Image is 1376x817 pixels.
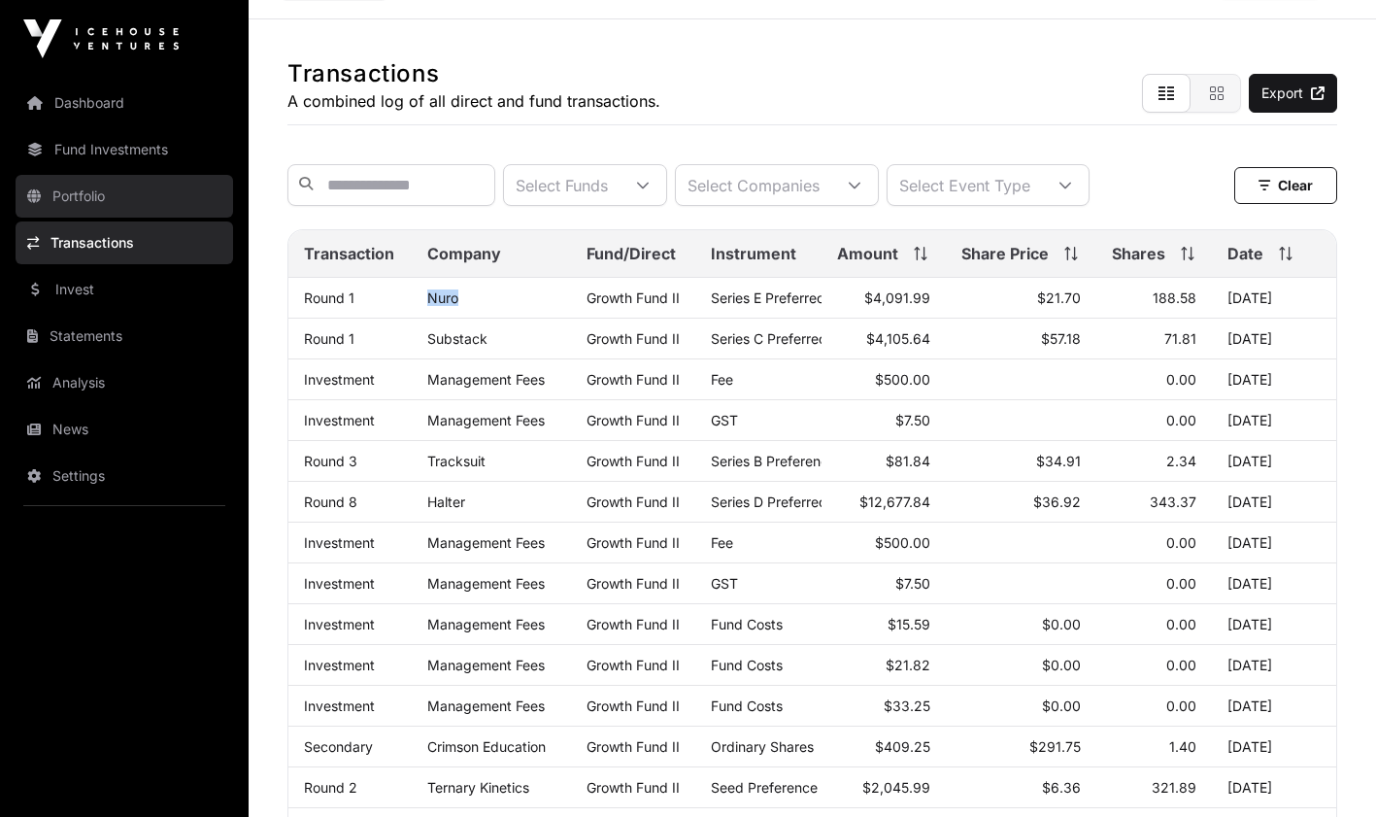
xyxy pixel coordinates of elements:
span: Fund Costs [711,616,783,632]
a: Invest [16,268,233,311]
span: 1.40 [1169,738,1196,755]
td: [DATE] [1212,482,1336,523]
div: Select Event Type [888,165,1042,205]
span: Fee [711,534,733,551]
a: Growth Fund II [587,289,680,306]
a: Growth Fund II [587,575,680,592]
a: Investment [304,616,375,632]
a: Growth Fund II [587,330,680,347]
p: Management Fees [427,534,554,551]
span: Shares [1112,242,1165,265]
span: Series E Preferred Stock [711,289,866,306]
a: Investment [304,534,375,551]
p: Management Fees [427,616,554,632]
td: $500.00 [822,359,945,400]
a: Investment [304,371,375,388]
div: Chat Widget [1279,724,1376,817]
td: $4,091.99 [822,278,945,319]
span: $21.70 [1037,289,1081,306]
p: Management Fees [427,575,554,592]
a: Portfolio [16,175,233,218]
p: Management Fees [427,371,554,388]
a: Growth Fund II [587,494,680,510]
a: Investment [304,575,375,592]
td: [DATE] [1212,727,1336,767]
td: $33.25 [822,686,945,727]
span: 188.58 [1153,289,1196,306]
p: Management Fees [427,657,554,673]
a: Statements [16,315,233,357]
a: Investment [304,698,375,714]
td: $409.25 [822,727,945,767]
span: Instrument [711,242,796,265]
a: News [16,408,233,451]
a: Dashboard [16,82,233,124]
td: [DATE] [1212,400,1336,441]
a: Investment [304,657,375,673]
span: Fund/Direct [587,242,676,265]
a: Export [1249,74,1337,113]
td: $4,105.64 [822,319,945,359]
td: $12,677.84 [822,482,945,523]
a: Round 8 [304,494,357,510]
td: $500.00 [822,523,945,563]
td: $7.50 [822,400,945,441]
p: Management Fees [427,698,554,714]
a: Tracksuit [427,453,486,469]
h1: Transactions [287,58,660,89]
a: Nuro [427,289,458,306]
td: $21.82 [822,645,945,686]
span: $0.00 [1042,698,1081,714]
td: [DATE] [1212,767,1336,808]
span: GST [711,575,738,592]
td: [DATE] [1212,359,1336,400]
a: Round 1 [304,289,354,306]
td: [DATE] [1212,686,1336,727]
span: $34.91 [1036,453,1081,469]
a: Growth Fund II [587,371,680,388]
td: $7.50 [822,563,945,604]
span: 0.00 [1166,534,1196,551]
a: Substack [427,330,487,347]
span: $0.00 [1042,616,1081,632]
span: Share Price [961,242,1049,265]
div: Select Companies [676,165,831,205]
span: 0.00 [1166,616,1196,632]
a: Settings [16,455,233,497]
a: Growth Fund II [587,412,680,428]
span: $291.75 [1029,738,1081,755]
span: 321.89 [1152,779,1196,796]
span: Ordinary Shares [711,738,814,755]
span: Fund Costs [711,698,783,714]
span: Seed Preference Shares [711,779,865,796]
a: Analysis [16,361,233,404]
a: Growth Fund II [587,779,680,796]
span: 0.00 [1166,698,1196,714]
td: [DATE] [1212,563,1336,604]
span: 71.81 [1164,330,1196,347]
td: [DATE] [1212,278,1336,319]
a: Growth Fund II [587,534,680,551]
td: [DATE] [1212,523,1336,563]
span: Date [1227,242,1263,265]
td: [DATE] [1212,441,1336,482]
a: Growth Fund II [587,616,680,632]
td: $2,045.99 [822,767,945,808]
span: Series C Preferred Stock [711,330,868,347]
div: Select Funds [504,165,620,205]
img: Icehouse Ventures Logo [23,19,179,58]
span: 0.00 [1166,371,1196,388]
a: Growth Fund II [587,657,680,673]
span: 343.37 [1150,494,1196,510]
a: Investment [304,412,375,428]
p: A combined log of all direct and fund transactions. [287,89,660,113]
td: [DATE] [1212,319,1336,359]
a: Ternary Kinetics [427,779,529,796]
span: Amount [837,242,898,265]
a: Crimson Education [427,738,546,755]
span: 2.34 [1166,453,1196,469]
a: Round 3 [304,453,357,469]
span: Series B Preference Shares [711,453,884,469]
span: $0.00 [1042,657,1081,673]
span: $57.18 [1041,330,1081,347]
